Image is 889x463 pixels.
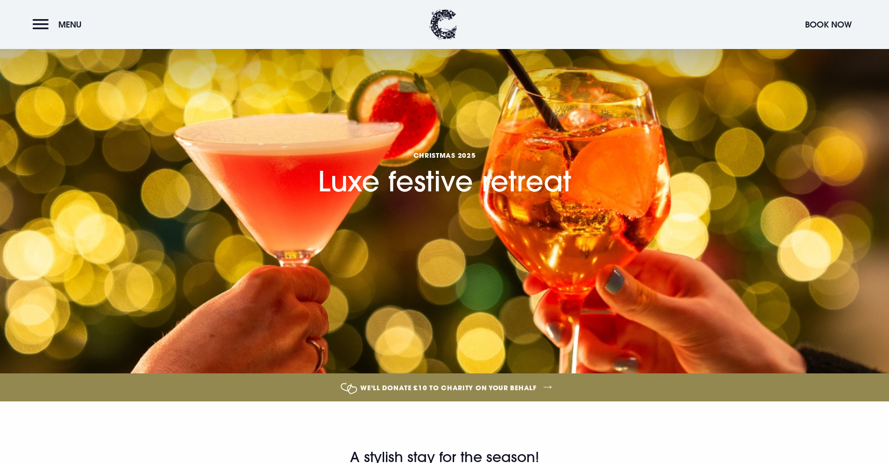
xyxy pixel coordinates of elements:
h1: Luxe festive retreat [318,94,571,198]
button: Book Now [800,14,856,35]
span: Menu [58,19,82,30]
span: CHRISTMAS 2025 [318,151,571,160]
button: Menu [33,14,86,35]
img: Clandeboye Lodge [429,9,457,40]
